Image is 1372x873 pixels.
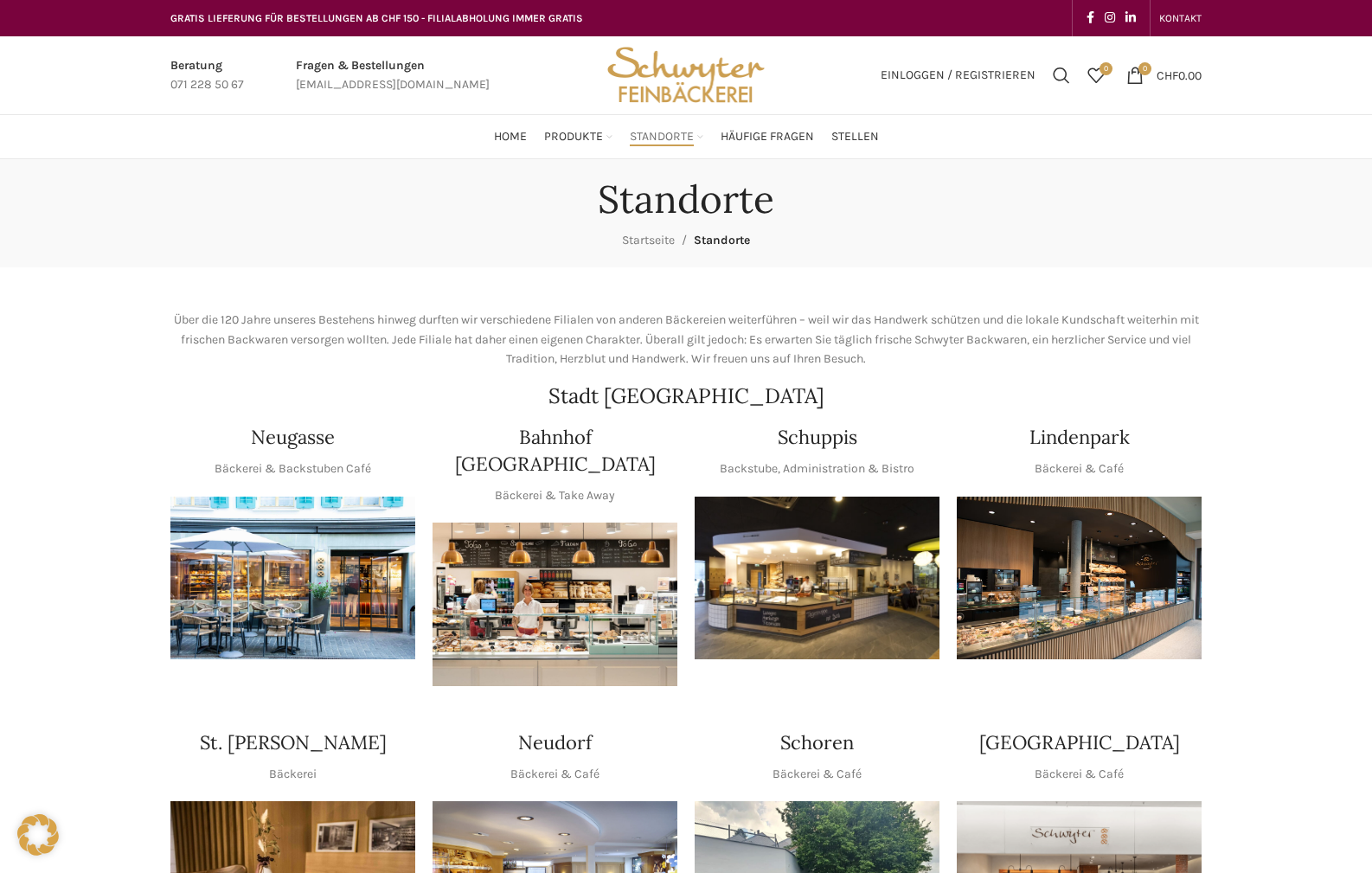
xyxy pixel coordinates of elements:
[957,497,1202,660] img: 017-e1571925257345
[831,129,879,145] span: Stellen
[1157,67,1202,82] bdi: 0.00
[695,497,939,660] img: 150130-Schwyter-013
[495,486,615,505] p: Bäckerei & Take Away
[831,119,879,154] a: Stellen
[1138,62,1151,75] span: 0
[544,129,603,145] span: Produkte
[215,459,371,478] p: Bäckerei & Backstuben Café
[251,424,335,451] h4: Neugasse
[1118,58,1210,93] a: 0 CHF0.00
[957,497,1202,660] div: 1 / 1
[1035,459,1124,478] p: Bäckerei & Café
[170,56,244,95] a: Infobox link
[1157,67,1178,82] span: CHF
[1100,6,1120,30] a: Instagram social link
[1159,1,1202,35] a: KONTAKT
[510,765,599,784] p: Bäckerei & Café
[720,459,914,478] p: Backstube, Administration & Bistro
[162,119,1210,154] div: Main navigation
[881,69,1035,81] span: Einloggen / Registrieren
[780,729,854,756] h4: Schoren
[601,36,771,114] img: Bäckerei Schwyter
[170,386,1202,407] h2: Stadt [GEOGRAPHIC_DATA]
[601,67,771,81] a: Site logo
[518,729,592,756] h4: Neudorf
[200,729,387,756] h4: St. [PERSON_NAME]
[1081,6,1100,30] a: Facebook social link
[1044,58,1079,93] a: Suchen
[1120,6,1141,30] a: Linkedin social link
[433,523,677,686] div: 1 / 1
[494,119,527,154] a: Home
[1079,58,1113,93] a: 0
[170,497,415,660] div: 1 / 1
[630,119,703,154] a: Standorte
[622,233,675,247] a: Startseite
[778,424,857,451] h4: Schuppis
[872,58,1044,93] a: Einloggen / Registrieren
[979,729,1180,756] h4: [GEOGRAPHIC_DATA]
[630,129,694,145] span: Standorte
[721,119,814,154] a: Häufige Fragen
[544,119,612,154] a: Produkte
[1100,62,1112,75] span: 0
[296,56,490,95] a: Infobox link
[494,129,527,145] span: Home
[1035,765,1124,784] p: Bäckerei & Café
[1151,1,1210,35] div: Secondary navigation
[1079,58,1113,93] div: Meine Wunschliste
[433,424,677,478] h4: Bahnhof [GEOGRAPHIC_DATA]
[269,765,317,784] p: Bäckerei
[1159,12,1202,24] span: KONTAKT
[721,129,814,145] span: Häufige Fragen
[170,12,583,24] span: GRATIS LIEFERUNG FÜR BESTELLUNGEN AB CHF 150 - FILIALABHOLUNG IMMER GRATIS
[598,177,774,222] h1: Standorte
[170,311,1202,369] p: Über die 120 Jahre unseres Bestehens hinweg durften wir verschiedene Filialen von anderen Bäckere...
[694,233,750,247] span: Standorte
[1029,424,1130,451] h4: Lindenpark
[433,523,677,686] img: Bahnhof St. Gallen
[695,497,939,660] div: 1 / 1
[773,765,862,784] p: Bäckerei & Café
[170,497,415,660] img: Neugasse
